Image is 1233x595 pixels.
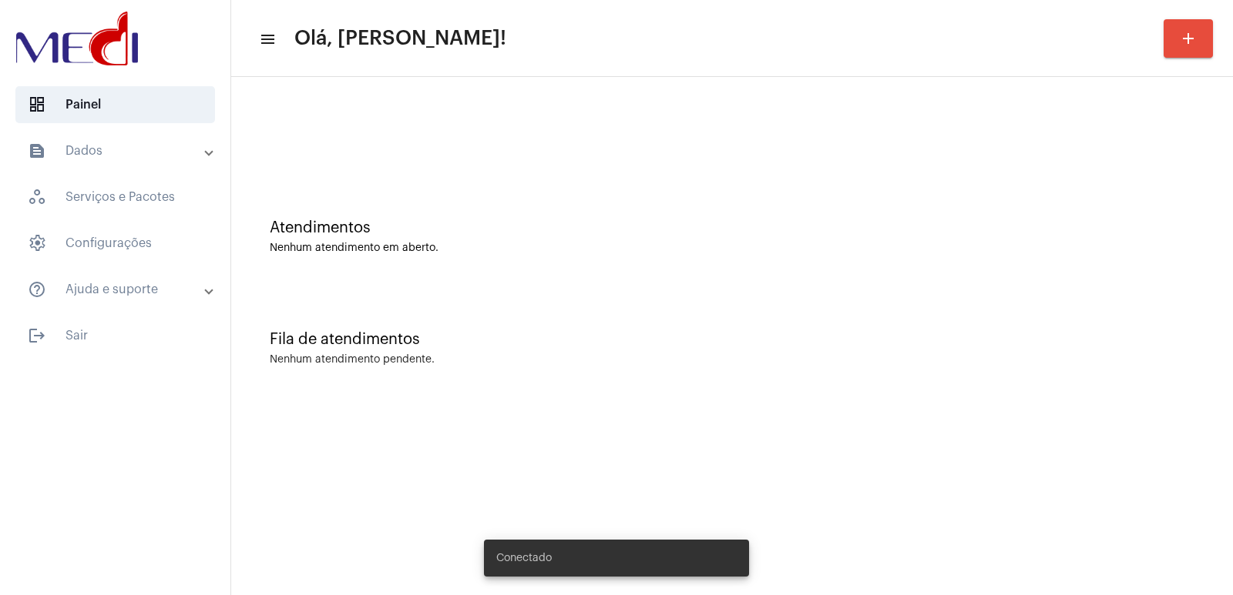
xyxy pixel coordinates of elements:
[28,280,46,299] mat-icon: sidenav icon
[270,331,1194,348] div: Fila de atendimentos
[28,280,206,299] mat-panel-title: Ajuda e suporte
[15,225,215,262] span: Configurações
[28,95,46,114] span: sidenav icon
[28,326,46,345] mat-icon: sidenav icon
[9,271,230,308] mat-expansion-panel-header: sidenav iconAjuda e suporte
[15,86,215,123] span: Painel
[28,234,46,252] span: sidenav icon
[28,142,46,160] mat-icon: sidenav icon
[9,132,230,169] mat-expansion-panel-header: sidenav iconDados
[270,242,1194,254] div: Nenhum atendimento em aberto.
[259,30,274,48] mat-icon: sidenav icon
[28,188,46,206] span: sidenav icon
[12,8,142,69] img: d3a1b5fa-500b-b90f-5a1c-719c20e9830b.png
[270,354,435,366] div: Nenhum atendimento pendente.
[1179,29,1198,48] mat-icon: add
[15,179,215,216] span: Serviços e Pacotes
[294,26,506,51] span: Olá, [PERSON_NAME]!
[270,219,1194,236] div: Atendimentos
[15,317,215,354] span: Sair
[496,550,552,566] span: Conectado
[28,142,206,160] mat-panel-title: Dados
